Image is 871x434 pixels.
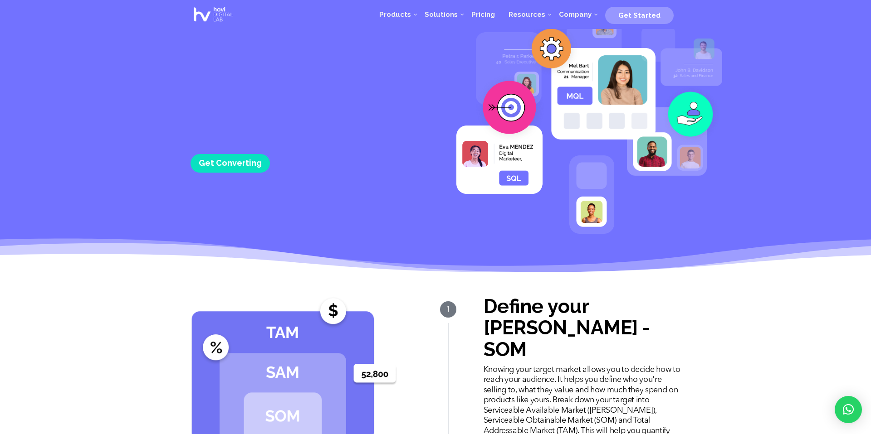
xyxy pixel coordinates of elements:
span: Pricing [471,10,495,19]
img: ideal customers 4 - Hovi digital lab [627,26,722,175]
span: 1 [435,296,462,323]
img: ideal customers 2- Hovi digital lab [456,68,546,190]
img: ideal customers 3 - Hovi digital lab [569,159,614,237]
span: Solutions [425,10,458,19]
a: Pricing [465,1,502,28]
span: Get Started [618,11,661,19]
a: Get Started [605,8,674,21]
h2: Define your [PERSON_NAME] - SOM [484,296,680,365]
a: Get Converting [191,154,270,173]
a: Solutions [418,1,465,28]
span: Resources [509,10,545,19]
span: Products [379,10,411,19]
a: Products [372,1,418,28]
span: Company [559,10,592,19]
a: Resources [502,1,552,28]
img: ideal customers 1 - Hovi digital lab [476,7,656,138]
a: Company [552,1,598,28]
